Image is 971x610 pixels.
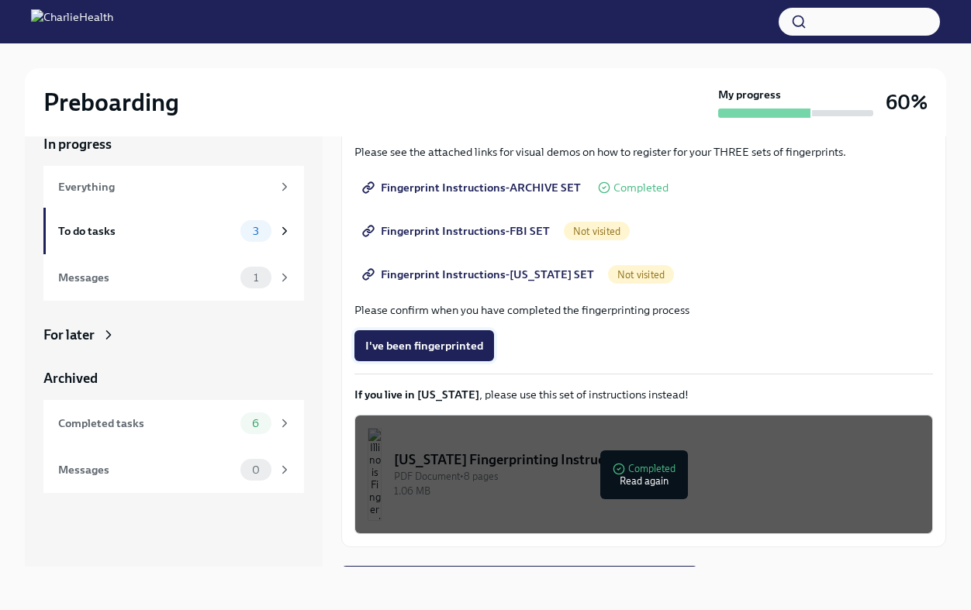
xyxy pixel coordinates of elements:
[354,215,561,246] a: Fingerprint Instructions-FBI SET
[354,388,479,401] strong: If you live in [US_STATE]
[354,302,933,318] p: Please confirm when you have completed the fingerprinting process
[365,180,581,195] span: Fingerprint Instructions-ARCHIVE SET
[43,400,304,446] a: Completed tasks6
[243,464,269,476] span: 0
[394,450,920,469] div: [US_STATE] Fingerprinting Instructions
[354,387,933,402] p: , please use this set of instructions instead!
[564,226,630,237] span: Not visited
[43,369,304,388] a: Archived
[368,428,382,521] img: Illinois Fingerprinting Instructions
[613,182,669,194] span: Completed
[243,418,268,429] span: 6
[354,144,933,160] p: Please see the attached links for visual demos on how to register for your THREE sets of fingerpr...
[31,9,113,34] img: CharlieHealth
[58,178,271,195] div: Everything
[365,338,483,353] span: I've been fingerprinted
[43,208,304,254] a: To do tasks3
[58,415,234,432] div: Completed tasks
[365,267,594,282] span: Fingerprint Instructions-[US_STATE] SET
[43,166,304,208] a: Everything
[43,135,304,153] a: In progress
[608,269,674,281] span: Not visited
[394,484,920,498] div: 1.06 MB
[58,269,234,286] div: Messages
[43,446,304,493] a: Messages0
[58,461,234,478] div: Messages
[354,415,933,534] button: [US_STATE] Fingerprinting InstructionsPDF Document•8 pages1.06 MBCompletedRead again
[58,222,234,240] div: To do tasks
[244,226,268,237] span: 3
[886,88,928,116] h3: 60%
[43,87,179,118] h2: Preboarding
[354,172,592,203] a: Fingerprint Instructions-ARCHIVE SET
[43,326,95,344] div: For later
[354,330,494,361] button: I've been fingerprinted
[354,259,605,290] a: Fingerprint Instructions-[US_STATE] SET
[394,469,920,484] div: PDF Document • 8 pages
[244,272,268,284] span: 1
[43,254,304,301] a: Messages1
[365,223,550,239] span: Fingerprint Instructions-FBI SET
[718,87,781,102] strong: My progress
[43,326,304,344] a: For later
